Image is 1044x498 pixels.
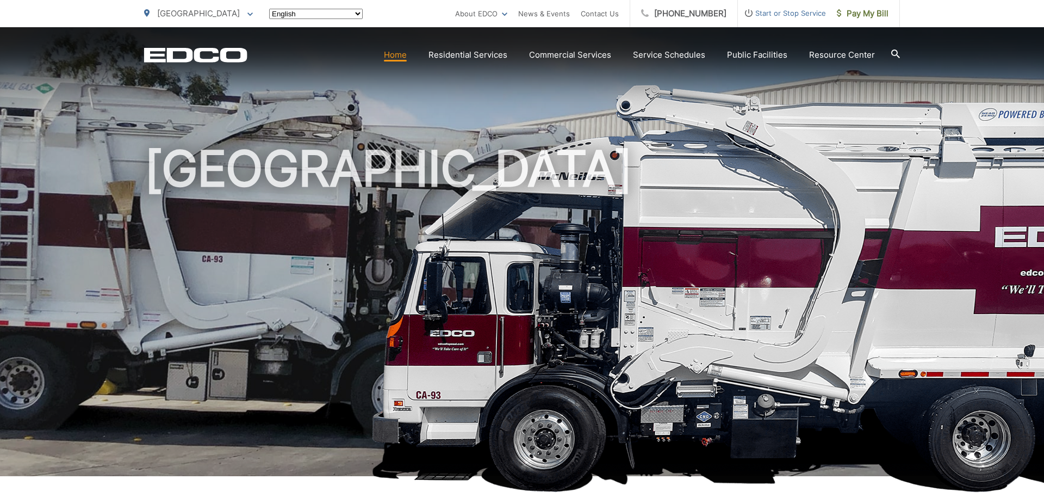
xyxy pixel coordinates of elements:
[809,48,875,62] a: Resource Center
[581,7,619,20] a: Contact Us
[837,7,888,20] span: Pay My Bill
[518,7,570,20] a: News & Events
[384,48,407,62] a: Home
[157,8,240,19] span: [GEOGRAPHIC_DATA]
[144,142,900,486] h1: [GEOGRAPHIC_DATA]
[529,48,611,62] a: Commercial Services
[144,47,247,63] a: EDCD logo. Return to the homepage.
[727,48,787,62] a: Public Facilities
[455,7,507,20] a: About EDCO
[269,9,363,19] select: Select a language
[428,48,507,62] a: Residential Services
[633,48,705,62] a: Service Schedules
